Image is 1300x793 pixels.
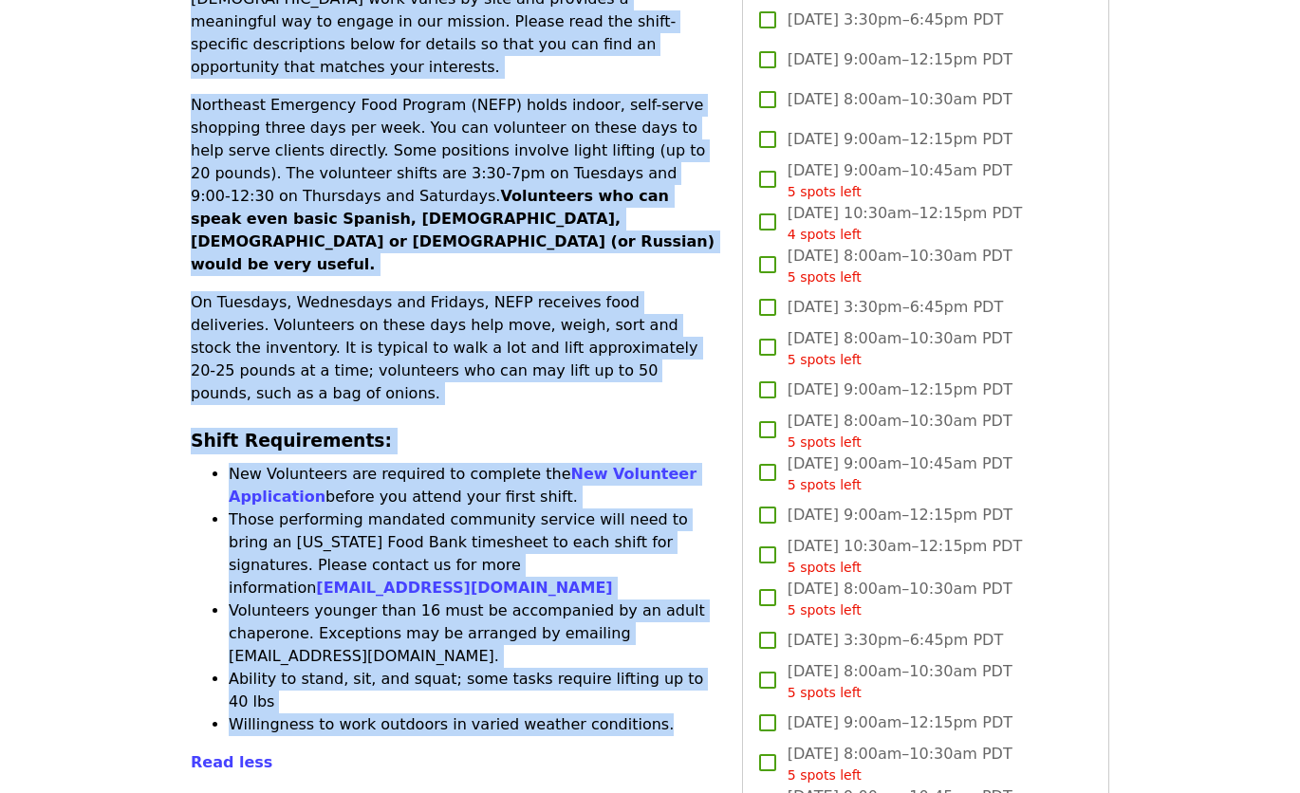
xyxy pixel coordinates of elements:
span: [DATE] 3:30pm–6:45pm PDT [788,629,1003,652]
span: 5 spots left [788,352,862,367]
span: [DATE] 9:00am–12:15pm PDT [788,711,1012,734]
span: [DATE] 10:30am–12:15pm PDT [788,202,1022,245]
span: 5 spots left [788,560,862,575]
a: [EMAIL_ADDRESS][DOMAIN_NAME] [316,579,612,597]
p: Northeast Emergency Food Program (NEFP) holds indoor, self-serve shopping three days per week. Yo... [191,94,719,276]
span: [DATE] 8:00am–10:30am PDT [788,327,1012,370]
a: New Volunteer Application [229,465,696,506]
span: [DATE] 10:30am–12:15pm PDT [788,535,1022,578]
p: On Tuesdays, Wednesdays and Fridays, NEFP receives food deliveries. Volunteers on these days help... [191,291,719,405]
li: Volunteers younger than 16 must be accompanied by an adult chaperone. Exceptions may be arranged ... [229,599,719,668]
span: 4 spots left [788,227,862,242]
span: 5 spots left [788,685,862,700]
span: [DATE] 8:00am–10:30am PDT [788,410,1012,452]
span: [DATE] 3:30pm–6:45pm PDT [788,296,1003,319]
span: [DATE] 9:00am–12:15pm PDT [788,48,1012,71]
li: Willingness to work outdoors in varied weather conditions. [229,713,719,736]
span: [DATE] 9:00am–10:45am PDT [788,159,1012,202]
span: [DATE] 9:00am–12:15pm PDT [788,504,1012,526]
button: Read less [191,751,272,774]
strong: Shift Requirements: [191,431,392,451]
span: 5 spots left [788,269,862,285]
span: [DATE] 8:00am–10:30am PDT [788,578,1012,620]
span: Read less [191,753,272,771]
li: Those performing mandated community service will need to bring an [US_STATE] Food Bank timesheet ... [229,508,719,599]
span: 5 spots left [788,477,862,492]
span: 5 spots left [788,602,862,618]
span: [DATE] 8:00am–10:30am PDT [788,660,1012,703]
span: [DATE] 8:00am–10:30am PDT [788,88,1012,111]
li: New Volunteers are required to complete the before you attend your first shift. [229,463,719,508]
span: 5 spots left [788,184,862,199]
span: 5 spots left [788,767,862,783]
span: [DATE] 3:30pm–6:45pm PDT [788,9,1003,31]
span: [DATE] 9:00am–12:15pm PDT [788,128,1012,151]
span: 5 spots left [788,434,862,450]
span: [DATE] 9:00am–10:45am PDT [788,452,1012,495]
span: [DATE] 8:00am–10:30am PDT [788,245,1012,287]
li: Ability to stand, sit, and squat; some tasks require lifting up to 40 lbs [229,668,719,713]
span: [DATE] 9:00am–12:15pm PDT [788,378,1012,401]
span: [DATE] 8:00am–10:30am PDT [788,743,1012,785]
